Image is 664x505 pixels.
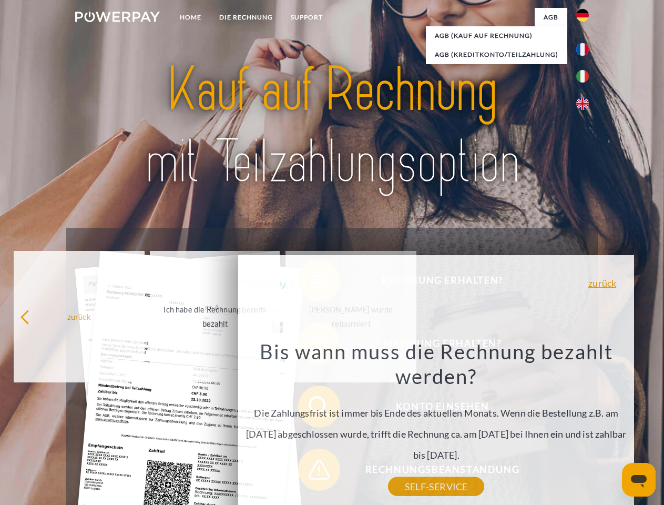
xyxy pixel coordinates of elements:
img: it [576,70,589,83]
a: DIE RECHNUNG [210,8,282,27]
a: SELF-SERVICE [388,477,484,496]
img: fr [576,43,589,56]
a: AGB (Kreditkonto/Teilzahlung) [426,45,567,64]
div: zurück [20,309,138,324]
img: title-powerpay_de.svg [100,50,564,201]
a: zurück [588,278,616,288]
img: logo-powerpay-white.svg [75,12,160,22]
a: agb [535,8,567,27]
h3: Bis wann muss die Rechnung bezahlt werden? [244,339,628,389]
div: Ich habe die Rechnung bereits bezahlt [156,302,274,331]
img: de [576,9,589,22]
div: Die Zahlungsfrist ist immer bis Ende des aktuellen Monats. Wenn die Bestellung z.B. am [DATE] abg... [244,339,628,487]
a: Home [171,8,210,27]
iframe: Schaltfläche zum Öffnen des Messaging-Fensters [622,463,656,497]
img: en [576,97,589,110]
a: AGB (Kauf auf Rechnung) [426,26,567,45]
a: SUPPORT [282,8,332,27]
